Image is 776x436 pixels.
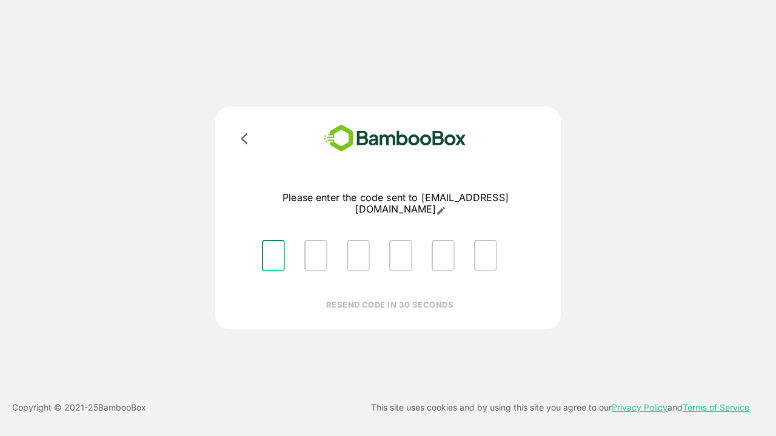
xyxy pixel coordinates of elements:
input: Please enter OTP character 2 [304,240,327,271]
p: Please enter the code sent to [EMAIL_ADDRESS][DOMAIN_NAME] [252,192,539,216]
a: Terms of Service [683,402,749,412]
input: Please enter OTP character 5 [432,240,455,271]
input: Please enter OTP character 3 [347,240,370,271]
img: bamboobox [306,121,484,156]
p: This site uses cookies and by using this site you agree to our and [371,400,749,415]
input: Please enter OTP character 1 [262,240,285,271]
a: Privacy Policy [612,402,667,412]
input: Please enter OTP character 4 [389,240,412,271]
input: Please enter OTP character 6 [474,240,497,271]
p: Copyright © 2021- 25 BambooBox [12,400,146,415]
